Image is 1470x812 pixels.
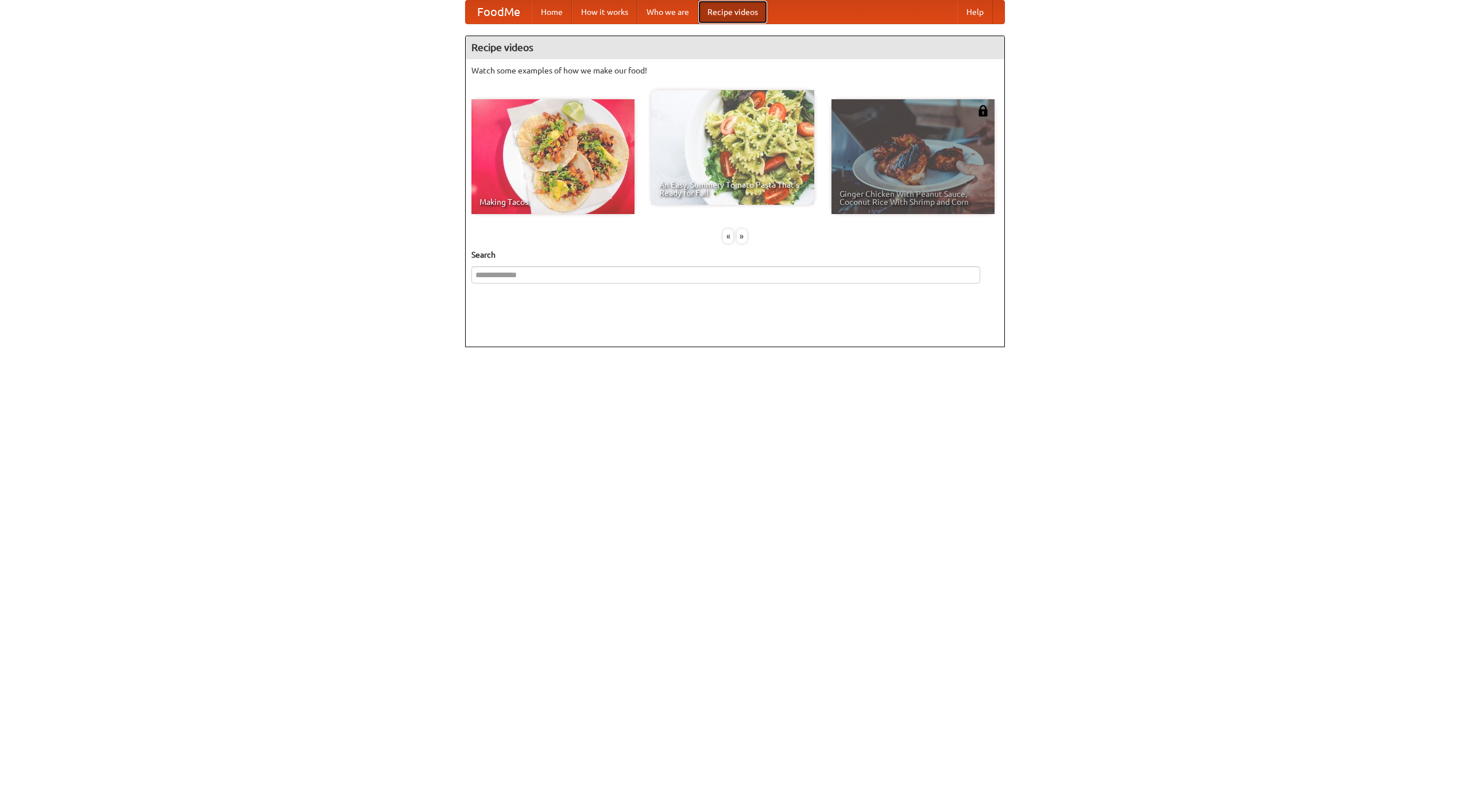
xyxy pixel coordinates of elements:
h5: Search [471,249,999,261]
a: Making Tacos [471,99,635,214]
img: 483408.png [977,105,989,116]
span: An Easy, Summery Tomato Pasta That's Ready for Fall [659,181,806,197]
a: How it works [572,1,637,24]
a: Recipe videos [698,1,767,24]
a: Home [532,1,572,24]
a: Help [957,1,993,24]
div: « [723,229,733,243]
a: FoodMe [466,1,532,24]
div: » [737,229,747,243]
h4: Recipe videos [466,36,1004,59]
p: Watch some examples of how we make our food! [471,65,999,76]
a: Who we are [637,1,698,24]
a: An Easy, Summery Tomato Pasta That's Ready for Fall [651,90,814,205]
span: Making Tacos [479,198,626,206]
